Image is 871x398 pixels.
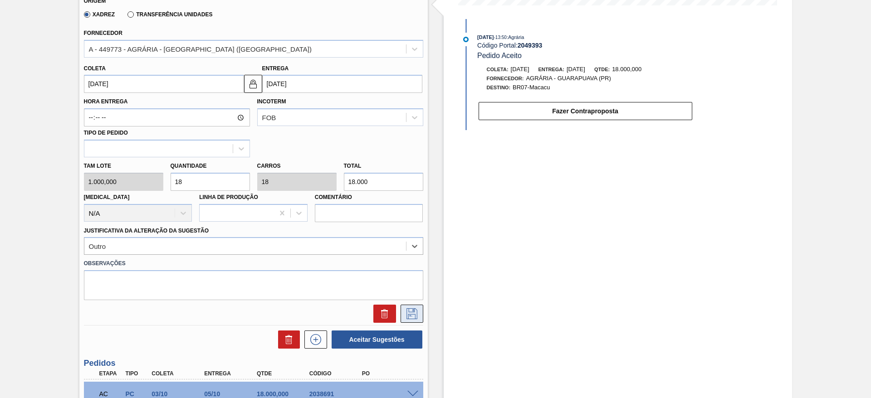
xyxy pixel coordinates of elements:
[594,67,610,72] span: Qtde:
[89,45,312,53] div: A - 449773 - AGRÁRIA - [GEOGRAPHIC_DATA] ([GEOGRAPHIC_DATA])
[477,52,522,59] span: Pedido Aceito
[84,65,106,72] label: Coleta
[300,330,327,349] div: Nova sugestão
[149,370,208,377] div: Coleta
[84,257,423,270] label: Observações
[479,102,692,120] button: Fazer Contraproposta
[149,390,208,398] div: 03/10/2025
[202,370,261,377] div: Entrega
[477,42,693,49] div: Código Portal:
[396,305,423,323] div: Salvar Sugestão
[262,75,422,93] input: dd/mm/yyyy
[344,163,362,169] label: Total
[262,65,289,72] label: Entrega
[257,163,281,169] label: Carros
[89,243,106,250] div: Outro
[84,359,423,368] h3: Pedidos
[254,390,313,398] div: 18.000,000
[123,370,150,377] div: Tipo
[567,66,585,73] span: [DATE]
[487,76,524,81] span: Fornecedor:
[315,191,423,204] label: Comentário
[526,75,611,82] span: AGRÁRIA - GUARAPUAVA (PR)
[254,370,313,377] div: Qtde
[369,305,396,323] div: Excluir Sugestão
[494,35,507,40] span: - 13:50
[487,67,509,72] span: Coleta:
[97,370,124,377] div: Etapa
[99,390,122,398] p: AC
[513,84,550,91] span: BR07-Macacu
[487,85,511,90] span: Destino:
[538,67,564,72] span: Entrega:
[518,42,543,49] strong: 2049393
[463,37,469,42] img: atual
[274,330,300,349] div: Excluir Sugestões
[123,390,150,398] div: Pedido de Compra
[477,34,494,40] span: [DATE]
[262,114,276,121] div: FOB
[612,66,641,73] span: 18.000,000
[511,66,529,73] span: [DATE]
[84,130,128,136] label: Tipo de pedido
[360,370,419,377] div: PO
[84,160,163,173] label: Tam lote
[84,194,130,200] label: [MEDICAL_DATA]
[307,390,366,398] div: 2038691
[248,78,259,89] img: locked
[244,75,262,93] button: locked
[84,30,122,36] label: Fornecedor
[507,34,524,40] span: : Agrária
[127,11,212,18] label: Transferência Unidades
[84,11,115,18] label: Xadrez
[332,330,422,349] button: Aceitar Sugestões
[84,75,244,93] input: dd/mm/yyyy
[199,194,258,200] label: Linha de Produção
[84,228,209,234] label: Justificativa da Alteração da Sugestão
[307,370,366,377] div: Código
[171,163,207,169] label: Quantidade
[257,98,286,105] label: Incoterm
[84,95,250,108] label: Hora Entrega
[327,330,423,349] div: Aceitar Sugestões
[202,390,261,398] div: 05/10/2025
